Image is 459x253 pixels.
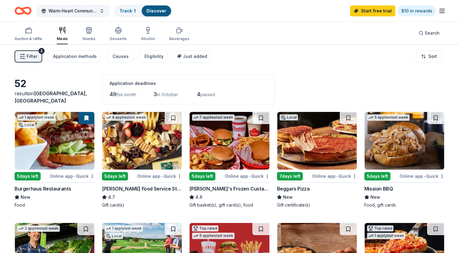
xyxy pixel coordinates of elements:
div: 1 apply last week [367,233,405,239]
button: Sort [416,50,442,62]
button: Meals [57,24,68,44]
div: 1 apply last week [105,225,143,232]
div: Mission BBQ [364,185,393,192]
div: Meals [57,36,68,41]
span: • [249,174,250,179]
div: Local [105,233,123,239]
div: 5 days left [102,172,128,180]
a: Image for Beggars PizzaLocal7days leftOnline app•QuickBeggars PizzaNewGift certificate(s) [277,112,357,208]
img: Image for Burgerhaus Restaurants [15,112,94,170]
span: Filter [27,53,37,60]
a: Home [15,4,32,18]
span: this month [116,92,136,97]
div: Burgerhaus Restaurants [15,185,71,192]
div: Causes [113,53,129,60]
div: Beverages [169,36,189,41]
button: Beverages [169,24,189,44]
div: [PERSON_NAME] Food Service Store [102,185,182,192]
a: $10 in rewards [398,5,436,16]
div: 5 days left [189,172,215,180]
div: Local [280,114,298,120]
button: Desserts [110,24,127,44]
span: Just added [183,54,207,59]
a: Image for Mission BBQ5 applieslast week5days leftOnline app•QuickMission BBQNewFood, gift cards [364,112,444,208]
div: 7 applies last week [192,114,235,121]
span: Warm Heart Community Meals [49,7,97,15]
span: Search [425,29,440,37]
div: Gift card(s) [102,202,182,208]
span: 49 [110,91,116,97]
div: Online app Quick [312,172,357,180]
div: Online app Quick [225,172,270,180]
button: Snacks [82,24,95,44]
span: New [21,194,30,201]
span: [GEOGRAPHIC_DATA], [GEOGRAPHIC_DATA] [15,90,87,104]
div: Top rated [367,225,393,231]
div: 4 applies last week [105,114,147,121]
a: Discover [147,8,166,13]
div: Application deadlines [110,80,267,87]
img: Image for Gordon Food Service Store [102,112,182,170]
div: results [15,90,95,104]
button: Search [414,27,444,39]
span: in October [157,92,178,97]
div: 1 apply last week [17,114,56,121]
button: Track· 1Discover [114,5,172,17]
span: • [336,174,338,179]
span: 3 [153,91,157,97]
a: Start free trial [350,5,395,16]
div: Application methods [53,53,97,60]
span: in [15,90,87,104]
span: New [370,194,380,201]
button: Causes [106,50,133,62]
span: • [161,174,163,179]
div: 2 applies last week [17,225,60,232]
div: Gift certificate(s) [277,202,357,208]
div: 5 applies last week [367,114,410,121]
a: Image for Freddy's Frozen Custard & Steakburgers7 applieslast week5days leftOnline app•Quick[PERS... [189,112,269,208]
div: 52 [15,78,95,90]
div: 5 days left [15,172,41,180]
div: Online app Quick [137,172,182,180]
span: passed [200,92,215,97]
div: Food, gift cards [364,202,444,208]
div: Snacks [82,36,95,41]
div: Top rated [192,225,218,231]
button: Filter2 [15,50,42,62]
button: Application methods [47,50,102,62]
a: Track· 1 [120,8,136,13]
span: 4.6 [195,194,202,201]
div: Eligibility [144,53,164,60]
img: Image for Freddy's Frozen Custard & Steakburgers [190,112,269,170]
span: 4.7 [108,194,115,201]
img: Image for Mission BBQ [365,112,444,170]
div: Gift basket(s), gift card(s), food [189,202,269,208]
div: Online app Quick [50,172,95,180]
div: 5 days left [364,172,390,180]
span: • [74,174,75,179]
div: Desserts [110,36,127,41]
div: 5 applies last week [192,233,235,239]
span: Sort [428,53,437,60]
button: Warm Heart Community Meals [36,5,109,17]
div: Food [15,202,95,208]
button: Eligibility [138,50,168,62]
button: Alcohol [141,24,155,44]
span: • [424,174,425,179]
span: New [283,194,293,201]
div: [PERSON_NAME]'s Frozen Custard & Steakburgers [189,185,269,192]
div: Local [17,122,35,128]
div: Alcohol [141,36,155,41]
div: 7 days left [277,172,303,180]
div: 2 [39,48,45,54]
a: Image for Burgerhaus Restaurants1 applylast weekLocal5days leftOnline app•QuickBurgerhaus Restaur... [15,112,95,208]
img: Image for Beggars Pizza [277,112,357,170]
div: Online app Quick [400,172,444,180]
button: Auction & raffle [15,24,42,44]
div: Beggars Pizza [277,185,310,192]
a: Image for Gordon Food Service Store4 applieslast week5days leftOnline app•Quick[PERSON_NAME] Food... [102,112,182,208]
div: Auction & raffle [15,36,42,41]
span: 4 [197,91,200,97]
button: Just added [173,50,212,62]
